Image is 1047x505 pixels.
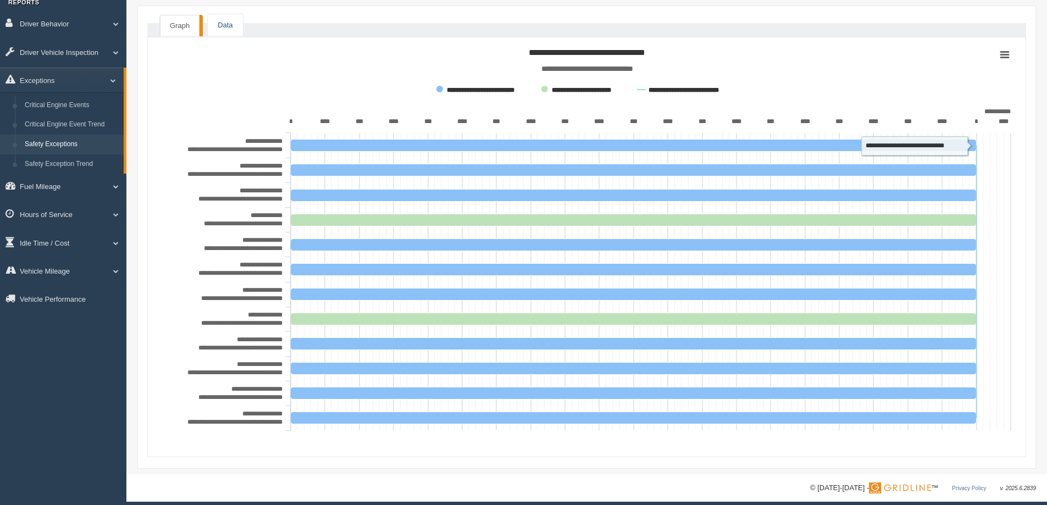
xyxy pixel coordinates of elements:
a: Data [208,14,242,37]
a: Safety Exception Trend [20,154,124,174]
a: Safety Exceptions [20,135,124,154]
div: © [DATE]-[DATE] - ™ [810,482,1036,494]
a: Privacy Policy [952,485,986,491]
img: Gridline [869,482,931,493]
a: Critical Engine Event Trend [20,115,124,135]
a: Graph [160,15,200,37]
span: v. 2025.6.2839 [1000,485,1036,491]
a: Critical Engine Events [20,96,124,115]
